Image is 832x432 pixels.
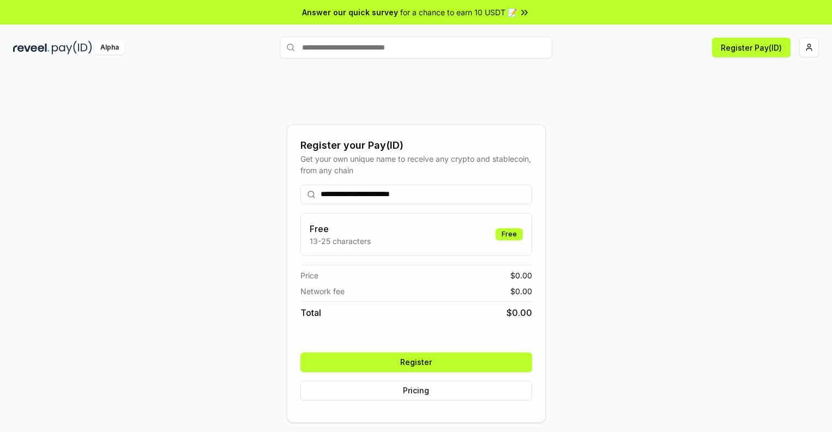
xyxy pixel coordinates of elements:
[300,138,532,153] div: Register your Pay(ID)
[300,381,532,400] button: Pricing
[300,153,532,176] div: Get your own unique name to receive any crypto and stablecoin, from any chain
[507,306,532,319] span: $ 0.00
[300,285,345,297] span: Network fee
[300,306,321,319] span: Total
[310,222,371,235] h3: Free
[496,228,523,240] div: Free
[94,41,125,54] div: Alpha
[52,41,92,54] img: pay_id
[400,7,517,18] span: for a chance to earn 10 USDT 📝
[712,38,791,57] button: Register Pay(ID)
[300,270,318,281] span: Price
[13,41,50,54] img: reveel_dark
[510,285,532,297] span: $ 0.00
[300,352,532,372] button: Register
[302,7,398,18] span: Answer our quick survey
[310,235,371,247] p: 13-25 characters
[510,270,532,281] span: $ 0.00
